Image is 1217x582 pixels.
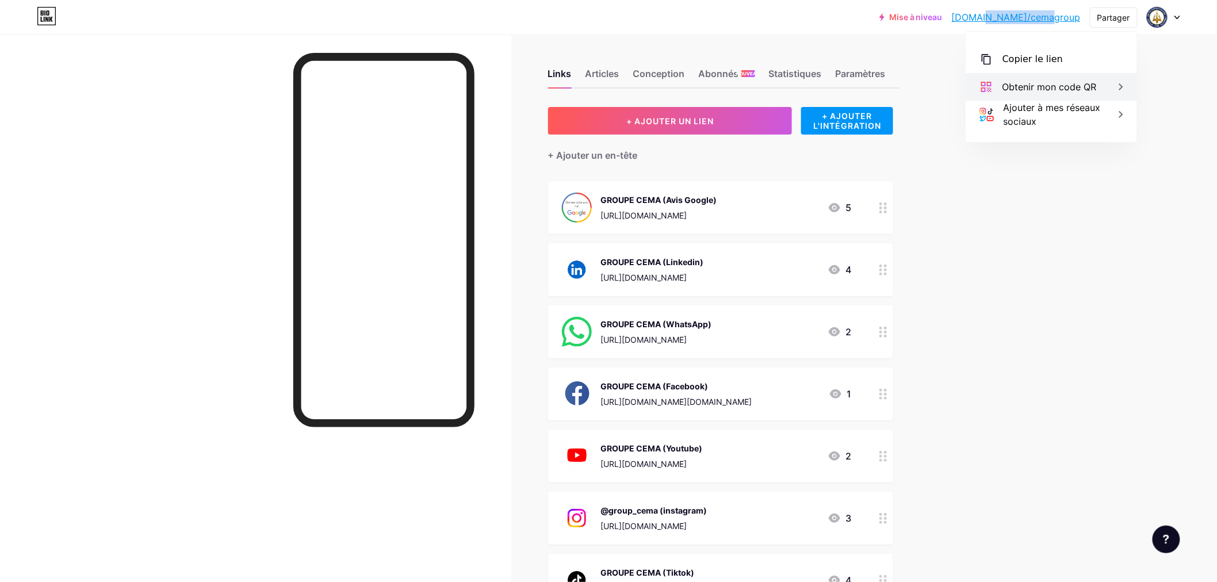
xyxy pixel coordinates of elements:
[769,68,822,79] font: Statistiques
[601,319,712,329] font: GROUPE CEMA (WhatsApp)
[699,68,739,79] font: Abonnés
[548,150,638,161] font: + Ajouter un en-tête
[846,264,852,275] font: 4
[1002,53,1063,64] font: Copier le lien
[601,335,687,344] font: [URL][DOMAIN_NAME]
[601,195,717,205] font: GROUPE CEMA (Avis Google)
[562,379,592,409] img: GROUPE CEMA (Facebook)
[548,107,793,135] button: + AJOUTER UN LIEN
[952,12,1081,23] font: [DOMAIN_NAME]/cemagroup
[601,397,752,407] font: [URL][DOMAIN_NAME][DOMAIN_NAME]
[736,71,760,76] font: NOUVEAU
[1097,13,1130,22] font: Partager
[846,450,852,462] font: 2
[846,326,852,338] font: 2
[846,202,852,213] font: 5
[836,68,886,79] font: Paramètres
[633,68,685,79] font: Conception
[601,443,703,453] font: GROUPE CEMA (Youtube)
[813,111,881,131] font: + AJOUTER L'INTÉGRATION
[601,568,695,577] font: GROUPE CEMA (Tiktok)
[846,512,852,524] font: 3
[562,317,592,347] img: GROUPE CEMA (WhatsApp)
[601,381,709,391] font: GROUPE CEMA (Facebook)
[585,68,619,79] font: Articles
[601,521,687,531] font: [URL][DOMAIN_NAME]
[1002,81,1097,93] font: Obtenir mon code QR
[889,12,943,22] font: Mise à niveau
[562,441,592,471] img: GROUPE CEMA (Youtube)
[847,388,852,400] font: 1
[548,68,572,79] font: Links
[626,116,714,126] font: + AJOUTER UN LIEN
[1004,102,1101,127] font: Ajouter à mes réseaux sociaux
[601,459,687,469] font: [URL][DOMAIN_NAME]
[601,210,687,220] font: [URL][DOMAIN_NAME]
[562,255,592,285] img: GROUPE CEMA (Linkedin)
[562,503,592,533] img: @group_cema (instagram)
[601,273,687,282] font: [URL][DOMAIN_NAME]
[1146,6,1168,28] img: groupe cema
[562,193,592,223] img: GROUPE CEMA (Avis Google)
[952,10,1081,24] a: [DOMAIN_NAME]/cemagroup
[601,257,704,267] font: GROUPE CEMA (Linkedin)
[601,506,707,515] font: @group_cema (instagram)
